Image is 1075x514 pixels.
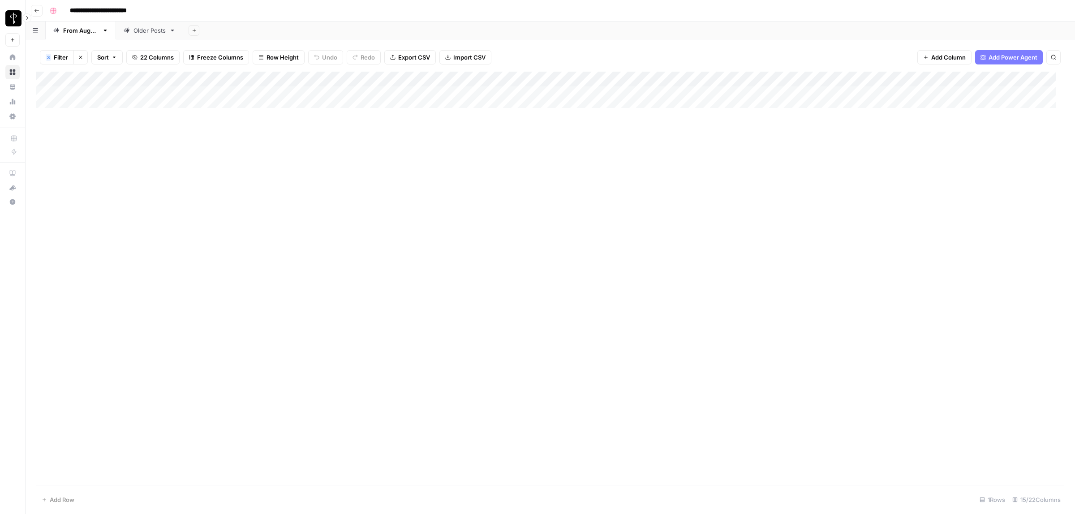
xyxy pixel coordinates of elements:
[308,50,343,64] button: Undo
[133,26,166,35] div: Older Posts
[5,10,21,26] img: LP Production Workloads Logo
[97,53,109,62] span: Sort
[6,181,19,194] div: What's new?
[1009,493,1064,507] div: 15/22 Columns
[384,50,436,64] button: Export CSV
[140,53,174,62] span: 22 Columns
[5,166,20,180] a: AirOps Academy
[347,50,381,64] button: Redo
[976,493,1009,507] div: 1 Rows
[439,50,491,64] button: Import CSV
[183,50,249,64] button: Freeze Columns
[91,50,123,64] button: Sort
[197,53,243,62] span: Freeze Columns
[361,53,375,62] span: Redo
[267,53,299,62] span: Row Height
[989,53,1037,62] span: Add Power Agent
[5,65,20,79] a: Browse
[398,53,430,62] span: Export CSV
[46,54,51,61] div: 3
[453,53,486,62] span: Import CSV
[36,493,80,507] button: Add Row
[126,50,180,64] button: 22 Columns
[50,495,74,504] span: Add Row
[5,94,20,109] a: Usage
[40,50,73,64] button: 3Filter
[253,50,305,64] button: Row Height
[63,26,99,35] div: From [DATE]
[54,53,68,62] span: Filter
[5,180,20,195] button: What's new?
[322,53,337,62] span: Undo
[116,21,183,39] a: Older Posts
[5,80,20,94] a: Your Data
[5,195,20,209] button: Help + Support
[931,53,966,62] span: Add Column
[5,50,20,64] a: Home
[975,50,1043,64] button: Add Power Agent
[47,54,50,61] span: 3
[917,50,972,64] button: Add Column
[5,109,20,124] a: Settings
[5,7,20,30] button: Workspace: LP Production Workloads
[46,21,116,39] a: From [DATE]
